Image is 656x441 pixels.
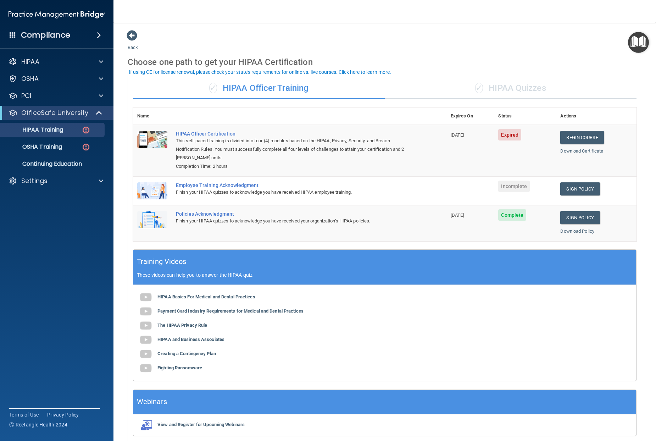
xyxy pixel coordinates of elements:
[176,137,411,162] div: This self-paced training is divided into four (4) modules based on the HIPAA, Privacy, Security, ...
[560,148,603,154] a: Download Certificate
[139,347,153,361] img: gray_youtube_icon.38fcd6cc.png
[139,319,153,333] img: gray_youtube_icon.38fcd6cc.png
[498,209,526,221] span: Complete
[9,92,103,100] a: PCI
[157,337,224,342] b: HIPAA and Business Associates
[560,228,594,234] a: Download Policy
[21,92,31,100] p: PCI
[137,272,633,278] p: These videos can help you to answer the HIPAA quiz
[21,30,70,40] h4: Compliance
[47,411,79,418] a: Privacy Policy
[9,7,105,22] img: PMB logo
[157,422,245,427] b: View and Register for Upcoming Webinars
[139,361,153,375] img: gray_youtube_icon.38fcd6cc.png
[176,217,411,225] div: Finish your HIPAA quizzes to acknowledge you have received your organization’s HIPAA policies.
[139,304,153,319] img: gray_youtube_icon.38fcd6cc.png
[446,108,494,125] th: Expires On
[157,308,304,314] b: Payment Card Industry Requirements for Medical and Dental Practices
[157,294,255,299] b: HIPAA Basics For Medical and Dental Practices
[137,255,187,268] h5: Training Videos
[9,57,103,66] a: HIPAA
[628,32,649,53] button: Open Resource Center
[176,162,411,171] div: Completion Time: 2 hours
[176,131,411,137] a: HIPAA Officer Certification
[5,143,62,150] p: OSHA Training
[498,181,530,192] span: Incomplete
[133,108,172,125] th: Name
[9,411,39,418] a: Terms of Use
[209,83,217,93] span: ✓
[139,420,153,430] img: webinarIcon.c7ebbf15.png
[129,70,391,75] div: If using CE for license renewal, please check your state's requirements for online vs. live cours...
[176,188,411,197] div: Finish your HIPAA quizzes to acknowledge you have received HIPAA employee training.
[82,126,90,134] img: danger-circle.6113f641.png
[128,52,642,72] div: Choose one path to get your HIPAA Certification
[451,132,464,138] span: [DATE]
[157,365,202,370] b: Fighting Ransomware
[560,182,600,195] a: Sign Policy
[133,78,385,99] div: HIPAA Officer Training
[157,323,207,328] b: The HIPAA Privacy Rule
[494,108,556,125] th: Status
[9,421,67,428] span: Ⓒ Rectangle Health 2024
[560,211,600,224] a: Sign Policy
[475,83,483,93] span: ✓
[21,177,48,185] p: Settings
[9,177,103,185] a: Settings
[5,160,101,167] p: Continuing Education
[137,396,167,408] h5: Webinars
[9,109,103,117] a: OfficeSafe University
[128,36,138,50] a: Back
[176,182,411,188] div: Employee Training Acknowledgment
[560,131,604,144] a: Begin Course
[139,290,153,304] img: gray_youtube_icon.38fcd6cc.png
[5,126,63,133] p: HIPAA Training
[139,333,153,347] img: gray_youtube_icon.38fcd6cc.png
[82,143,90,151] img: danger-circle.6113f641.png
[385,78,636,99] div: HIPAA Quizzes
[498,129,521,140] span: Expired
[9,75,103,83] a: OSHA
[451,213,464,218] span: [DATE]
[556,108,636,125] th: Actions
[157,351,216,356] b: Creating a Contingency Plan
[21,57,39,66] p: HIPAA
[21,75,39,83] p: OSHA
[128,68,392,76] button: If using CE for license renewal, please check your state's requirements for online vs. live cours...
[21,109,88,117] p: OfficeSafe University
[176,211,411,217] div: Policies Acknowledgment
